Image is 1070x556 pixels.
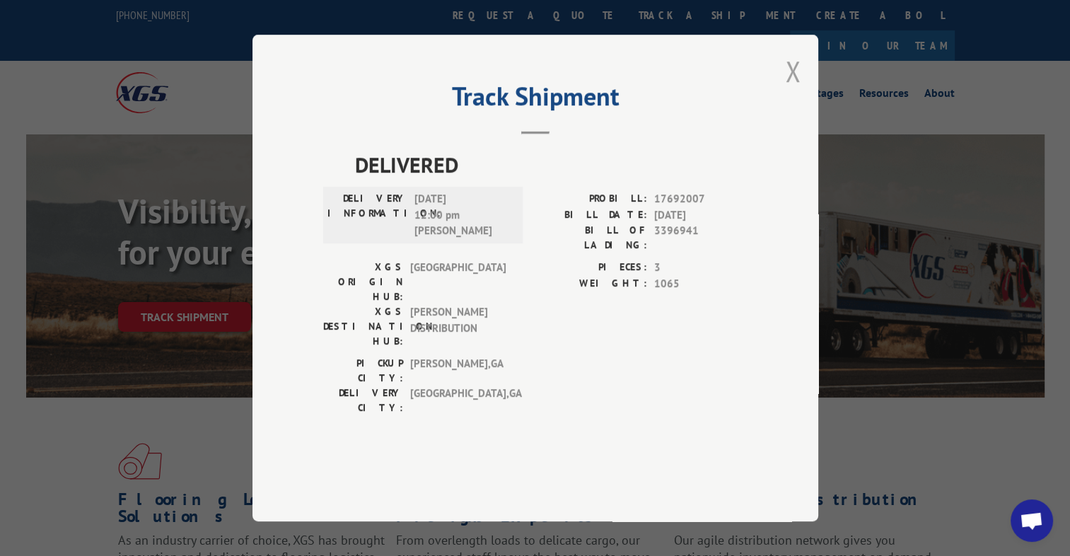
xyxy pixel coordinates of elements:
[410,386,506,415] span: [GEOGRAPHIC_DATA] , GA
[785,52,801,90] button: Close modal
[1011,499,1053,542] div: Open chat
[654,223,748,253] span: 3396941
[535,191,647,207] label: PROBILL:
[323,356,403,386] label: PICKUP CITY:
[410,356,506,386] span: [PERSON_NAME] , GA
[355,149,748,180] span: DELIVERED
[654,207,748,224] span: [DATE]
[323,86,748,113] h2: Track Shipment
[414,191,510,239] span: [DATE] 12:00 pm [PERSON_NAME]
[323,304,403,349] label: XGS DESTINATION HUB:
[654,260,748,276] span: 3
[535,260,647,276] label: PIECES:
[535,276,647,292] label: WEIGHT:
[654,191,748,207] span: 17692007
[323,260,403,304] label: XGS ORIGIN HUB:
[410,260,506,304] span: [GEOGRAPHIC_DATA]
[327,191,407,239] label: DELIVERY INFORMATION:
[535,223,647,253] label: BILL OF LADING:
[535,207,647,224] label: BILL DATE:
[410,304,506,349] span: [PERSON_NAME] DISTRIBUTION
[654,276,748,292] span: 1065
[323,386,403,415] label: DELIVERY CITY:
